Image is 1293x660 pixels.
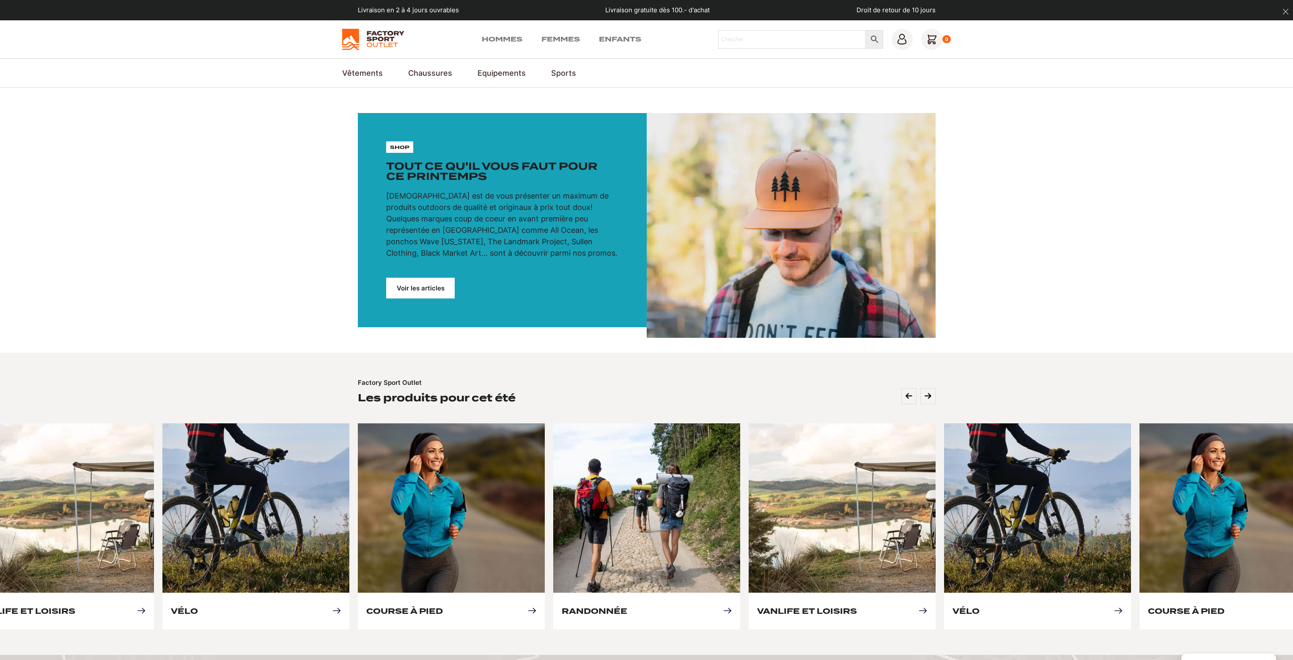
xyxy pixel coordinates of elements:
[386,278,455,298] a: Voir les articles
[562,607,627,616] a: Randonnée
[408,67,452,79] a: Chaussures
[366,607,443,616] a: Course à pied
[358,378,422,388] p: Factory Sport Outlet
[553,423,740,630] article: 2 of 4
[605,6,710,15] p: Livraison gratuite dès 100.- d'achat
[482,34,522,44] a: Hommes
[478,67,526,79] a: Equipements
[390,144,409,151] p: shop
[718,30,866,49] input: Chercher
[944,423,1131,630] article: 4 of 4
[1278,4,1293,19] button: dismiss
[1148,607,1224,616] a: Course à pied
[386,161,618,182] h1: Tout ce qu'il vous faut pour ce printemps
[358,391,516,404] h2: Les produits pour cet été
[857,6,936,15] p: Droit de retour de 10 jours
[757,607,857,616] a: Vanlife et loisirs
[358,423,545,630] article: 1 of 4
[599,34,641,44] a: Enfants
[162,423,349,630] article: 4 of 4
[953,607,980,616] a: Vélo
[171,607,198,616] a: Vélo
[551,67,576,79] a: Sports
[342,29,404,50] img: Factory Sport Outlet
[541,34,580,44] a: Femmes
[358,6,459,15] p: Livraison en 2 à 4 jours ouvrables
[749,423,936,630] article: 3 of 4
[942,35,951,44] div: 0
[386,190,618,259] p: [DEMOGRAPHIC_DATA] est de vous présenter un maximum de produits outdoors de qualité et originaux ...
[342,67,383,79] a: Vêtements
